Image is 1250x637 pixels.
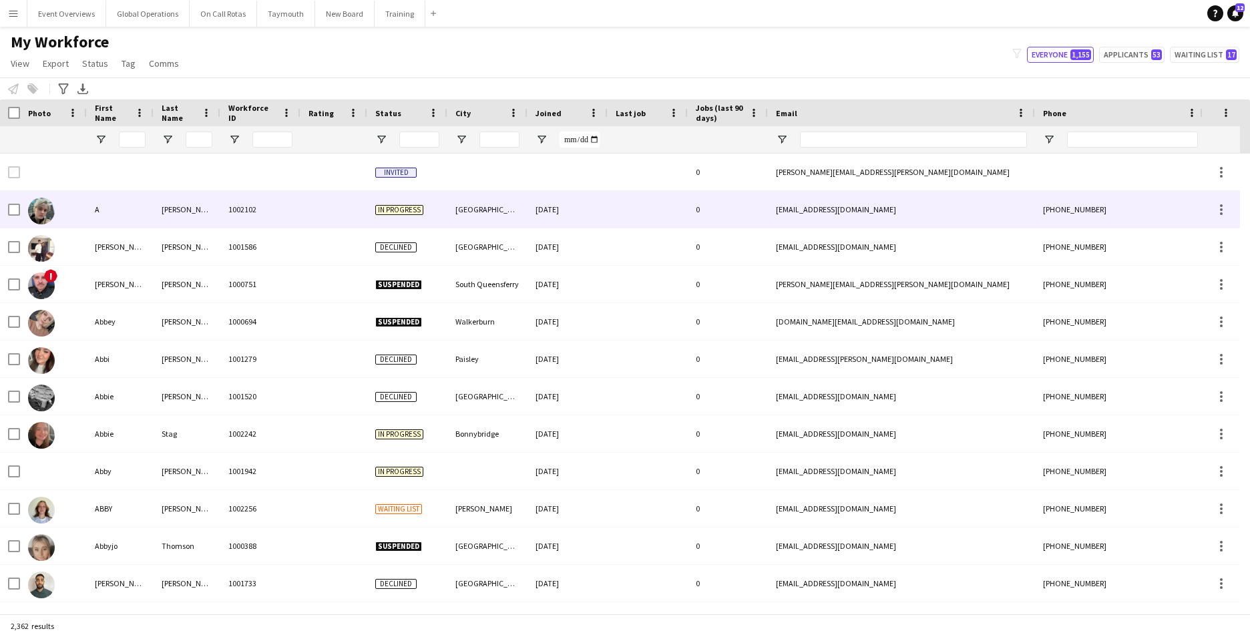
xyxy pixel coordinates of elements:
div: 1001942 [220,453,300,489]
div: 1002242 [220,415,300,452]
button: Open Filter Menu [776,134,788,146]
div: [PERSON_NAME] [87,228,154,265]
div: Abby [87,453,154,489]
span: Workforce ID [228,103,276,123]
img: Abbie Stag [28,422,55,449]
div: [PERSON_NAME] [87,565,154,602]
div: 0 [688,303,768,340]
span: ! [44,269,57,282]
div: ABBY [87,490,154,527]
div: [PERSON_NAME] [154,565,220,602]
span: Last Name [162,103,196,123]
div: 0 [688,341,768,377]
span: Suspended [375,317,422,327]
div: [DATE] [528,191,608,228]
span: In progress [375,467,423,477]
div: [DOMAIN_NAME][EMAIL_ADDRESS][DOMAIN_NAME] [768,303,1035,340]
div: 0 [688,154,768,190]
div: [PERSON_NAME] [154,341,220,377]
div: [EMAIL_ADDRESS][PERSON_NAME][DOMAIN_NAME] [768,341,1035,377]
div: [PERSON_NAME] [87,266,154,302]
div: Abbyjo [87,527,154,564]
span: Phone [1043,108,1066,118]
div: [PERSON_NAME][EMAIL_ADDRESS][PERSON_NAME][DOMAIN_NAME] [768,154,1035,190]
img: Abbyjo Thomson [28,534,55,561]
div: [PERSON_NAME] [154,490,220,527]
button: Open Filter Menu [1043,134,1055,146]
img: Abbi Keegan [28,347,55,374]
div: [EMAIL_ADDRESS][DOMAIN_NAME] [768,415,1035,452]
div: 1001733 [220,565,300,602]
div: 0 [688,453,768,489]
span: 12 [1235,3,1245,12]
button: Open Filter Menu [455,134,467,146]
div: [PERSON_NAME] [154,378,220,415]
span: In progress [375,205,423,215]
div: [GEOGRAPHIC_DATA] [447,565,528,602]
div: [PERSON_NAME] [154,303,220,340]
span: Rating [308,108,334,118]
button: Waiting list17 [1170,47,1239,63]
div: [PERSON_NAME][EMAIL_ADDRESS][PERSON_NAME][DOMAIN_NAME] [768,266,1035,302]
div: 0 [688,565,768,602]
div: [DATE] [528,453,608,489]
span: City [455,108,471,118]
div: [GEOGRAPHIC_DATA] [447,191,528,228]
span: Declined [375,355,417,365]
div: Paisley [447,341,528,377]
span: Suspended [375,542,422,552]
div: [DATE] [528,527,608,564]
span: First Name [95,103,130,123]
div: Abbie [87,415,154,452]
input: Phone Filter Input [1067,132,1198,148]
span: Email [776,108,797,118]
div: [EMAIL_ADDRESS][DOMAIN_NAME] [768,565,1035,602]
span: Export [43,57,69,69]
div: [DATE] [528,228,608,265]
div: [DATE] [528,415,608,452]
div: [PERSON_NAME] [154,453,220,489]
div: [DATE] [528,378,608,415]
div: [EMAIL_ADDRESS][DOMAIN_NAME] [768,490,1035,527]
button: Taymouth [257,1,315,27]
span: My Workforce [11,32,109,52]
div: [PHONE_NUMBER] [1035,378,1206,415]
span: Status [375,108,401,118]
button: Open Filter Menu [228,134,240,146]
img: Aaron Nash [28,272,55,299]
span: Photo [28,108,51,118]
div: 1001279 [220,341,300,377]
div: Abbey [87,303,154,340]
input: Workforce ID Filter Input [252,132,292,148]
button: Applicants53 [1099,47,1165,63]
div: 1000388 [220,527,300,564]
div: [PHONE_NUMBER] [1035,415,1206,452]
div: [DATE] [528,341,608,377]
button: Open Filter Menu [95,134,107,146]
div: [DATE] [528,565,608,602]
div: [EMAIL_ADDRESS][DOMAIN_NAME] [768,527,1035,564]
button: Training [375,1,425,27]
input: First Name Filter Input [119,132,146,148]
div: [EMAIL_ADDRESS][DOMAIN_NAME] [768,453,1035,489]
div: [PHONE_NUMBER] [1035,341,1206,377]
div: [PHONE_NUMBER] [1035,191,1206,228]
button: Open Filter Menu [162,134,174,146]
div: [PERSON_NAME] [447,490,528,527]
div: [PHONE_NUMBER] [1035,228,1206,265]
input: Status Filter Input [399,132,439,148]
div: 0 [688,266,768,302]
div: [DATE] [528,490,608,527]
app-action-btn: Export XLSX [75,81,91,97]
button: Open Filter Menu [536,134,548,146]
img: Abdullah Abdullah [28,572,55,598]
span: Declined [375,242,417,252]
div: 0 [688,191,768,228]
a: 12 [1227,5,1243,21]
span: Jobs (last 90 days) [696,103,744,123]
div: [PHONE_NUMBER] [1035,266,1206,302]
div: [PHONE_NUMBER] [1035,527,1206,564]
div: [DATE] [528,303,608,340]
div: 0 [688,228,768,265]
button: Open Filter Menu [375,134,387,146]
